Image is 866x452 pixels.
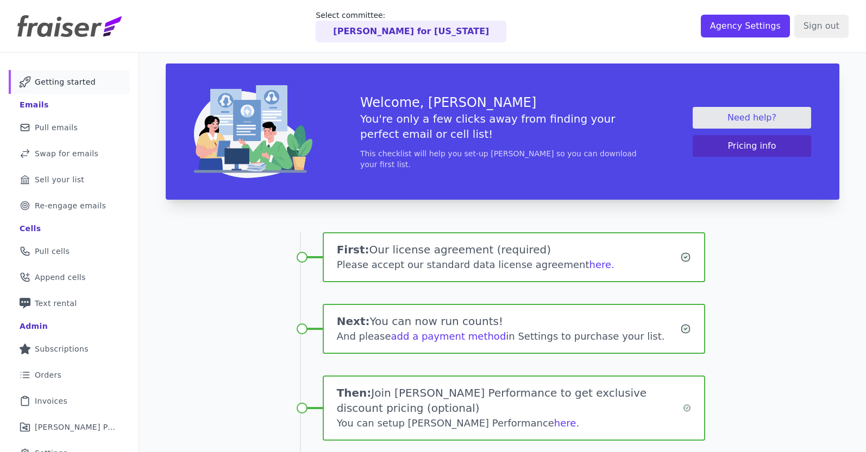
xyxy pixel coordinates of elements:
span: Next: [337,315,370,328]
h1: Join [PERSON_NAME] Performance to get exclusive discount pricing (optional) [337,385,683,416]
a: Append cells [9,265,130,289]
span: Pull cells [35,246,70,257]
span: First: [337,243,369,256]
img: img [194,85,312,178]
h3: Welcome, [PERSON_NAME] [360,94,645,111]
a: Getting started [9,70,130,94]
a: Re-engage emails [9,194,130,218]
span: Swap for emails [35,148,98,159]
img: Fraiser Logo [17,15,122,37]
a: Sell your list [9,168,130,192]
p: This checklist will help you set-up [PERSON_NAME] so you can download your first list. [360,148,645,170]
a: add a payment method [391,330,506,342]
a: Subscriptions [9,337,130,361]
span: Subscriptions [35,343,89,354]
span: Invoices [35,396,67,406]
a: Select committee: [PERSON_NAME] for [US_STATE] [316,10,506,42]
a: Pull emails [9,116,130,139]
span: Orders [35,370,61,380]
span: Append cells [35,272,86,283]
h5: You're only a few clicks away from finding your perfect email or cell list! [360,111,645,142]
span: Text rental [35,298,77,309]
a: [PERSON_NAME] Performance [9,415,130,439]
div: And please in Settings to purchase your list. [337,329,681,344]
span: [PERSON_NAME] Performance [35,422,117,432]
a: here [554,417,576,429]
a: Orders [9,363,130,387]
span: Pull emails [35,122,78,133]
a: Text rental [9,291,130,315]
a: Pull cells [9,239,130,263]
div: You can setup [PERSON_NAME] Performance . [337,416,683,431]
button: Pricing info [693,135,811,157]
h1: Our license agreement (required) [337,242,681,257]
div: Please accept our standard data license agreement [337,257,681,272]
a: Swap for emails [9,142,130,165]
p: Select committee: [316,10,506,21]
div: Admin [20,321,48,332]
p: [PERSON_NAME] for [US_STATE] [333,25,489,38]
span: Re-engage emails [35,200,106,211]
span: Getting started [35,77,96,87]
input: Sign out [794,15,849,37]
a: Need help? [693,107,811,129]
a: Invoices [9,389,130,413]
span: Sell your list [35,174,84,185]
div: Emails [20,99,49,110]
input: Agency Settings [701,15,790,37]
div: Cells [20,223,41,234]
span: Then: [337,386,372,399]
h1: You can now run counts! [337,314,681,329]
